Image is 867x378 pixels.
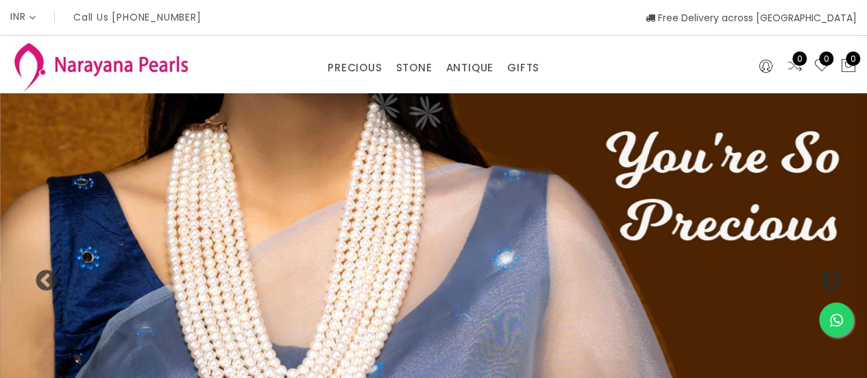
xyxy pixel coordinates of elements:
a: 0 [814,58,830,75]
a: GIFTS [507,58,539,78]
p: Call Us [PHONE_NUMBER] [73,12,202,22]
a: ANTIQUE [445,58,493,78]
span: 0 [792,51,807,66]
button: 0 [840,58,857,75]
a: STONE [395,58,432,78]
a: 0 [787,58,803,75]
span: 0 [846,51,860,66]
button: Next [819,270,833,283]
span: 0 [819,51,833,66]
button: Previous [34,270,48,283]
a: PRECIOUS [328,58,382,78]
span: Free Delivery across [GEOGRAPHIC_DATA] [646,11,857,25]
